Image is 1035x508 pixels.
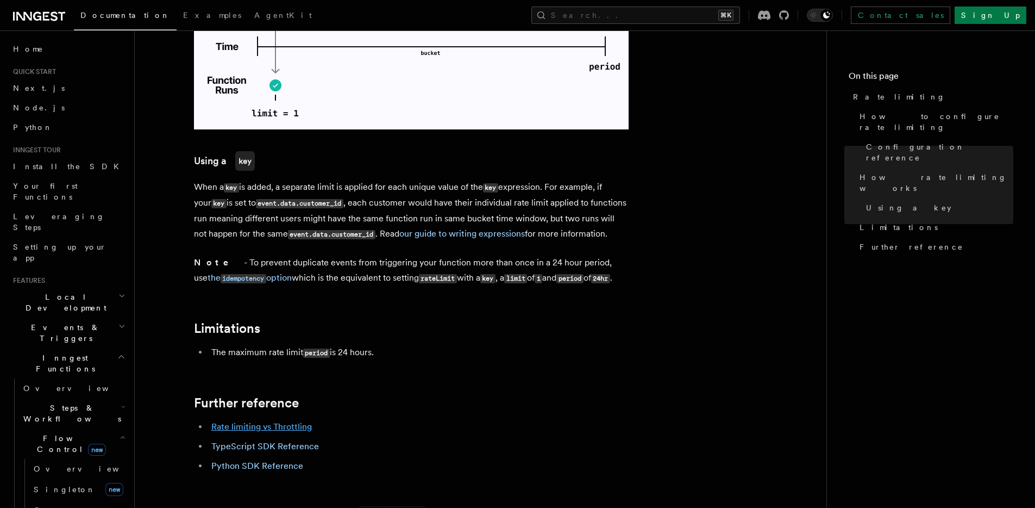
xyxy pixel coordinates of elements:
a: Rate limiting vs Throttling [211,422,312,432]
code: key [480,274,495,283]
span: Events & Triggers [9,322,118,344]
kbd: ⌘K [718,10,733,21]
span: Steps & Workflows [19,402,121,424]
a: Using a key [862,198,1013,218]
span: new [105,483,123,496]
code: event.data.customer_id [256,199,343,208]
a: Next.js [9,78,128,98]
a: Node.js [9,98,128,117]
a: Further reference [194,395,299,411]
span: Next.js [13,84,65,92]
a: Sign Up [955,7,1026,24]
a: Overview [19,379,128,398]
span: How rate limiting works [860,172,1013,194]
code: key [483,183,498,193]
a: Overview [29,459,128,479]
code: key [235,151,255,171]
a: Setting up your app [9,237,128,268]
strong: Note [194,257,244,268]
a: Install the SDK [9,157,128,176]
a: Singletonnew [29,479,128,500]
a: Leveraging Steps [9,207,128,237]
span: Using a key [866,202,951,213]
span: new [88,444,106,456]
a: Examples [177,3,248,29]
span: AgentKit [254,11,312,20]
a: How rate limiting works [855,168,1013,198]
span: Further reference [860,241,963,252]
span: Node.js [13,103,65,112]
a: Limitations [194,321,260,336]
a: Home [9,39,128,59]
span: Install the SDK [13,162,126,171]
span: Singleton [34,485,96,494]
a: our guide to writing expressions [399,228,525,239]
span: How to configure rate limiting [860,111,1013,133]
span: Local Development [9,292,118,313]
code: period [556,274,583,283]
code: key [211,199,227,208]
code: 1 [535,274,542,283]
a: Further reference [855,237,1013,257]
span: Python [13,123,53,132]
a: Contact sales [851,7,950,24]
span: Inngest Functions [9,352,117,374]
span: Your first Functions [13,182,78,201]
code: 24hr [591,274,610,283]
a: Configuration reference [862,137,1013,168]
h4: On this page [849,70,1013,87]
span: Quick start [9,67,56,76]
span: Documentation [80,11,170,20]
a: Python [9,117,128,137]
span: Home [13,44,43,54]
a: How to configure rate limiting [855,107,1013,137]
code: limit [504,274,527,283]
code: rateLimit [419,274,457,283]
a: Your first Functions [9,176,128,207]
span: Leveraging Steps [13,212,105,232]
span: Examples [183,11,241,20]
code: idempotency [221,274,266,283]
span: Features [9,276,45,285]
p: When a is added, a separate limit is applied for each unique value of the expression. For example... [194,179,629,242]
button: Events & Triggers [9,318,128,348]
li: The maximum rate limit is 24 hours. [208,345,629,361]
span: Overview [23,384,135,393]
span: Limitations [860,222,938,233]
code: event.data.customer_id [288,230,375,239]
button: Flow Controlnew [19,429,128,459]
span: Inngest tour [9,146,61,154]
a: Using akey [194,151,255,171]
p: - To prevent duplicate events from triggering your function more than once in a 24 hour period, u... [194,255,629,286]
code: period [303,349,330,358]
a: Python SDK Reference [211,461,303,471]
button: Search...⌘K [531,7,740,24]
button: Local Development [9,287,128,318]
a: theidempotencyoption [208,272,292,283]
button: Steps & Workflows [19,398,128,429]
code: key [224,183,239,193]
a: TypeScript SDK Reference [211,441,319,451]
a: Rate limiting [849,87,1013,107]
span: Configuration reference [866,141,1013,163]
button: Inngest Functions [9,348,128,379]
a: Limitations [855,218,1013,237]
span: Flow Control [19,433,120,455]
span: Setting up your app [13,243,106,262]
a: AgentKit [248,3,318,29]
a: Documentation [74,3,177,30]
span: Rate limiting [853,91,945,102]
span: Overview [34,464,146,473]
button: Toggle dark mode [807,9,833,22]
